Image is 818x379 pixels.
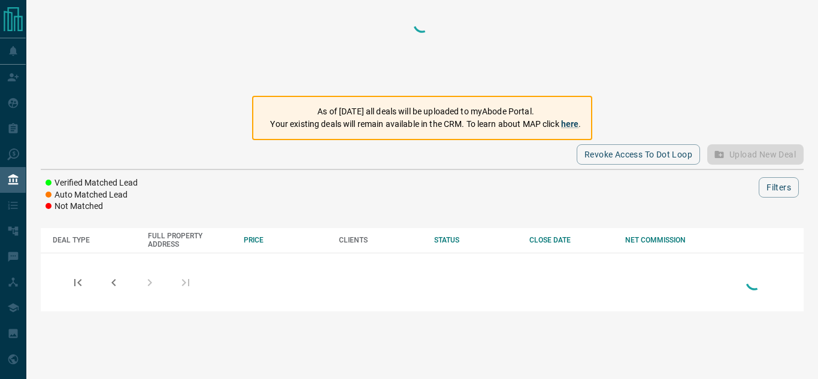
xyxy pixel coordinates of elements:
a: here [561,119,579,129]
button: Filters [759,177,799,198]
div: NET COMMISSION [625,236,708,244]
div: PRICE [244,236,327,244]
div: CLOSE DATE [529,236,613,244]
div: Loading [410,12,434,84]
p: As of [DATE] all deals will be uploaded to myAbode Portal. [270,105,581,118]
p: Your existing deals will remain available in the CRM. To learn about MAP click . [270,118,581,131]
div: CLIENTS [339,236,422,244]
li: Verified Matched Lead [46,177,138,189]
li: Not Matched [46,201,138,213]
button: Revoke Access to Dot Loop [577,144,700,165]
div: DEAL TYPE [53,236,136,244]
div: Loading [743,269,767,295]
li: Auto Matched Lead [46,189,138,201]
div: STATUS [434,236,517,244]
div: FULL PROPERTY ADDRESS [148,232,231,248]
